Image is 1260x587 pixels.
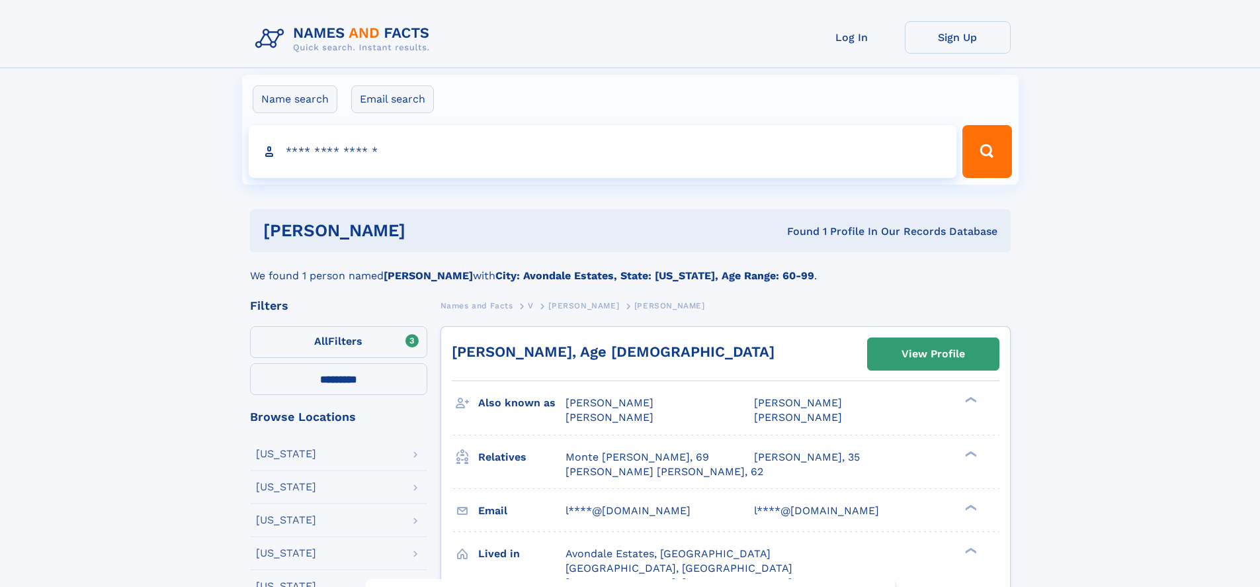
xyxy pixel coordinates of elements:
[548,297,619,314] a: [PERSON_NAME]
[250,300,427,312] div: Filters
[250,326,427,358] label: Filters
[634,301,705,310] span: [PERSON_NAME]
[249,125,957,178] input: search input
[566,411,653,424] span: [PERSON_NAME]
[596,224,997,239] div: Found 1 Profile In Our Records Database
[250,21,441,57] img: Logo Names and Facts
[799,21,905,54] a: Log In
[478,543,566,565] h3: Lived in
[962,396,978,404] div: ❯
[256,548,316,559] div: [US_STATE]
[902,339,965,369] div: View Profile
[263,222,597,239] h1: [PERSON_NAME]
[384,269,473,282] b: [PERSON_NAME]
[452,343,775,360] a: [PERSON_NAME], Age [DEMOGRAPHIC_DATA]
[962,503,978,512] div: ❯
[962,546,978,555] div: ❯
[962,449,978,458] div: ❯
[566,396,653,409] span: [PERSON_NAME]
[566,465,763,479] a: [PERSON_NAME] [PERSON_NAME], 62
[495,269,814,282] b: City: Avondale Estates, State: [US_STATE], Age Range: 60-99
[256,515,316,525] div: [US_STATE]
[256,449,316,459] div: [US_STATE]
[250,411,427,423] div: Browse Locations
[253,85,337,113] label: Name search
[256,482,316,492] div: [US_STATE]
[754,411,842,424] span: [PERSON_NAME]
[314,335,328,347] span: All
[905,21,1011,54] a: Sign Up
[441,297,513,314] a: Names and Facts
[351,85,434,113] label: Email search
[868,338,999,370] a: View Profile
[478,446,566,469] h3: Relatives
[478,392,566,414] h3: Also known as
[754,396,842,409] span: [PERSON_NAME]
[250,252,1011,284] div: We found 1 person named with .
[566,562,792,574] span: [GEOGRAPHIC_DATA], [GEOGRAPHIC_DATA]
[528,297,534,314] a: V
[566,547,771,560] span: Avondale Estates, [GEOGRAPHIC_DATA]
[754,450,860,465] a: [PERSON_NAME], 35
[528,301,534,310] span: V
[566,450,709,465] a: Monte [PERSON_NAME], 69
[478,500,566,522] h3: Email
[962,125,1011,178] button: Search Button
[548,301,619,310] span: [PERSON_NAME]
